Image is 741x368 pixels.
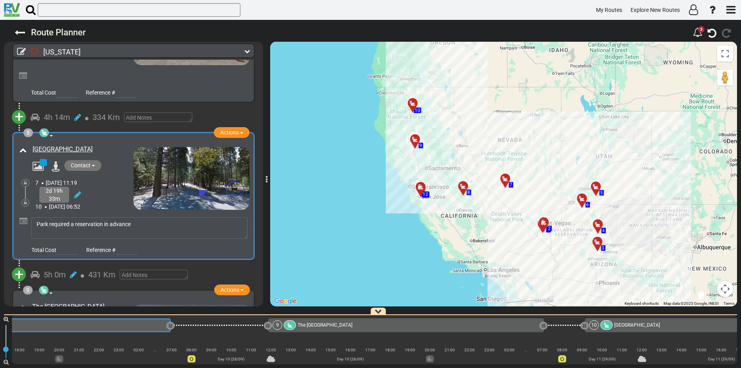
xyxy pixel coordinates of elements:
[321,353,341,360] div: |
[29,353,49,360] div: |
[422,192,428,197] span: 12
[201,346,221,354] div: 09:00
[4,3,20,17] img: RvPlanetLogo.png
[241,346,261,354] div: 11:00
[602,245,604,251] span: 3
[15,108,23,126] span: +
[592,346,612,354] div: 10:00
[691,353,711,360] div: |
[592,353,612,360] div: |
[46,180,62,186] span: [DATE]
[632,346,652,354] div: 12:00
[44,112,70,123] div: 4h 14m
[671,353,691,360] div: |
[149,353,162,360] div: |
[467,190,470,195] span: 8
[272,296,298,306] img: Google
[35,203,42,210] span: 10
[33,145,93,153] a: [GEOGRAPHIC_DATA]
[14,107,253,128] div: + 4h 14m 334 Km
[86,89,115,96] span: Reference #
[717,46,733,62] button: Toggle fullscreen view
[586,202,589,207] span: 6
[460,353,480,360] div: |
[360,353,380,360] div: |
[519,353,532,360] div: |
[23,286,33,294] div: 9
[717,70,733,85] button: Drag Pegman onto the map to open Street View
[214,127,250,138] button: Actions
[281,353,301,360] div: |
[592,2,626,18] a: My Routes
[589,357,615,361] span: Day 11 (29/09)
[440,346,460,354] div: 21:00
[29,346,49,354] div: 19:00
[133,147,250,210] img: upper%20pines%20campground_id-645_main_af8d.png
[89,346,109,354] div: 22:00
[23,128,33,137] div: 8
[480,346,499,354] div: 23:00
[10,353,29,360] div: |
[109,346,129,354] div: 23:00
[664,301,719,306] span: Map data ©2025 Google, INEGI
[602,228,605,233] span: 4
[625,301,659,306] button: Keyboard shortcuts
[548,226,551,231] span: 2
[708,357,735,361] span: Day 11 (29/09)
[400,353,420,360] div: |
[12,110,26,124] button: +
[671,346,691,354] div: 14:00
[93,112,120,122] span: 334 Km
[49,346,69,354] div: 20:00
[652,353,671,360] div: |
[614,322,660,328] span: [GEOGRAPHIC_DATA]
[711,353,731,360] div: |
[273,320,282,330] div: 9
[44,269,66,281] div: 5h 0m
[414,108,420,113] span: 10
[440,353,460,360] div: |
[380,346,400,354] div: 18:00
[321,346,341,354] div: 15:00
[532,346,552,354] div: 07:00
[261,346,281,354] div: 12:00
[32,303,104,310] a: The [GEOGRAPHIC_DATA]
[519,346,532,354] div: ...
[221,353,241,360] div: |
[400,346,420,354] div: 19:00
[201,353,221,360] div: |
[600,190,603,196] span: 5
[86,247,116,253] span: Reference #
[652,346,671,354] div: 13:00
[71,162,91,169] span: Contact
[109,353,129,360] div: |
[69,346,89,354] div: 21:00
[63,180,77,186] span: 11:19
[698,26,704,33] div: 3
[220,129,239,136] span: Actions
[612,353,632,360] div: |
[162,353,182,360] div: |
[129,346,149,354] div: 02:00
[43,48,81,56] span: [US_STATE]
[129,353,149,360] div: |
[12,267,26,281] button: +
[711,346,731,354] div: 16:00
[272,296,298,306] a: Open this area in Google Maps (opens a new window)
[627,2,683,18] a: Explore New Routes
[572,353,592,360] div: |
[337,357,364,361] span: Day 10 (28/09)
[596,7,622,13] span: My Routes
[66,203,80,210] span: 06:52
[162,346,182,354] div: 07:00
[499,353,519,360] div: |
[589,320,599,330] div: 10
[35,180,39,186] span: 7
[49,203,65,210] span: [DATE]
[88,270,116,279] span: 431 Km
[14,264,253,286] div: + 5h 0m 431 Km
[301,353,321,360] div: |
[10,346,29,354] div: 18:00
[39,187,69,203] div: 2d 19h 33m
[532,353,552,360] div: |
